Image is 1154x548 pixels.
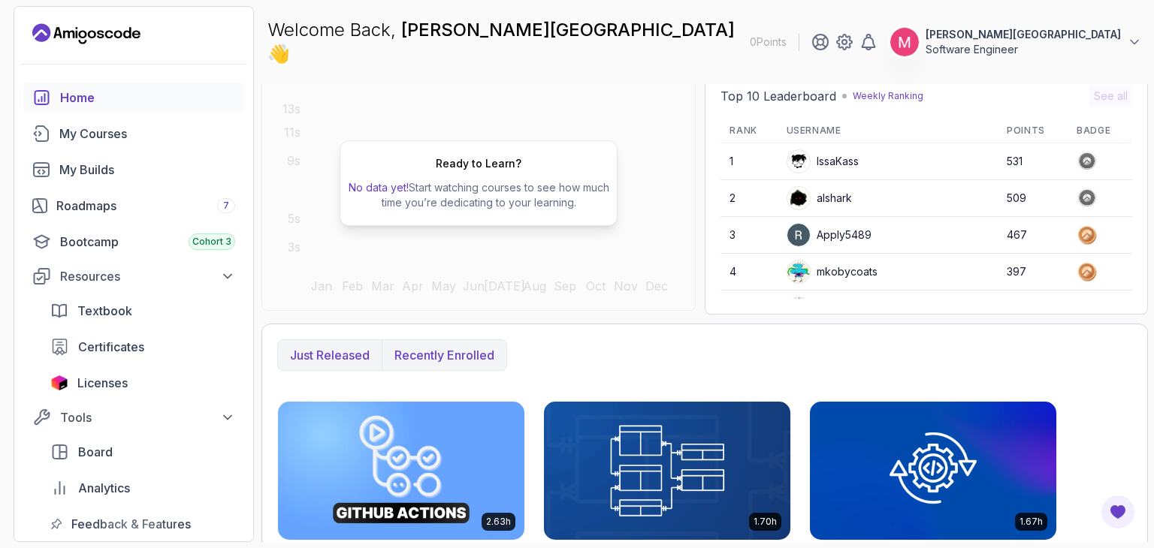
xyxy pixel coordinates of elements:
[1068,119,1132,143] th: Badge
[890,27,1142,57] button: user profile image[PERSON_NAME][GEOGRAPHIC_DATA]Software Engineer
[192,236,231,248] span: Cohort 3
[787,186,852,210] div: alshark
[78,479,130,497] span: Analytics
[60,267,235,285] div: Resources
[720,87,836,105] h2: Top 10 Leaderboard
[401,19,735,41] span: [PERSON_NAME][GEOGRAPHIC_DATA]
[998,291,1068,327] td: 356
[787,223,872,247] div: Apply5489
[787,149,859,173] div: IssaKass
[23,404,244,431] button: Tools
[787,297,810,320] img: default monster avatar
[926,27,1121,42] p: [PERSON_NAME][GEOGRAPHIC_DATA]
[890,28,919,56] img: user profile image
[23,263,244,290] button: Resources
[754,516,777,528] p: 1.70h
[278,340,382,370] button: Just released
[926,42,1121,57] p: Software Engineer
[290,346,370,364] p: Just released
[810,402,1056,540] img: Java Integration Testing card
[778,119,998,143] th: Username
[787,150,810,173] img: user profile image
[60,89,235,107] div: Home
[78,443,113,461] span: Board
[998,119,1068,143] th: Points
[787,187,810,209] img: user profile image
[998,217,1068,254] td: 467
[41,332,244,362] a: certificates
[787,260,810,283] img: default monster avatar
[1100,494,1136,530] button: Open Feedback Button
[1020,516,1043,528] p: 1.67h
[349,181,409,194] span: No data yet!
[41,296,244,326] a: textbook
[346,180,611,210] p: Start watching courses to see how much time you’re dedicating to your learning.
[41,509,244,539] a: feedback
[60,408,235,426] div: Tools
[720,291,777,327] td: 5
[787,297,946,321] div: [PERSON_NAME].delaguia
[50,375,68,390] img: jetbrains icon
[59,161,235,179] div: My Builds
[998,254,1068,291] td: 397
[382,340,506,370] button: Recently enrolled
[720,143,777,180] td: 1
[23,155,244,185] a: builds
[41,473,244,503] a: analytics
[77,302,132,320] span: Textbook
[71,515,191,533] span: Feedback & Features
[720,217,777,254] td: 3
[223,200,229,212] span: 7
[267,18,738,66] p: Welcome Back,
[77,374,128,392] span: Licenses
[998,143,1068,180] td: 531
[32,22,140,46] a: Landing page
[750,35,787,50] p: 0 Points
[23,227,244,257] a: bootcamp
[394,346,494,364] p: Recently enrolled
[787,260,878,284] div: mkobycoats
[720,119,777,143] th: Rank
[720,254,777,291] td: 4
[787,224,810,246] img: user profile image
[853,90,923,102] p: Weekly Ranking
[436,156,521,171] h2: Ready to Learn?
[278,402,524,540] img: CI/CD with GitHub Actions card
[78,338,144,356] span: Certificates
[23,83,244,113] a: home
[41,368,244,398] a: licenses
[720,180,777,217] td: 2
[23,191,244,221] a: roadmaps
[60,233,235,251] div: Bootcamp
[1089,86,1132,107] button: See all
[59,125,235,143] div: My Courses
[998,180,1068,217] td: 509
[266,41,292,68] span: 👋
[23,119,244,149] a: courses
[56,197,235,215] div: Roadmaps
[486,516,511,528] p: 2.63h
[544,402,790,540] img: Database Design & Implementation card
[41,437,244,467] a: board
